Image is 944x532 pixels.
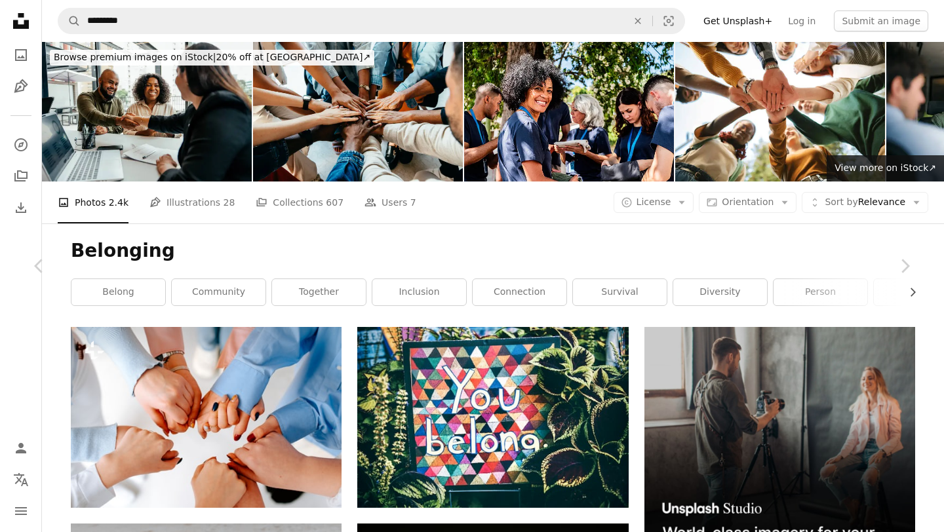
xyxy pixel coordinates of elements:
[224,195,235,210] span: 28
[865,203,944,329] a: Next
[42,42,382,73] a: Browse premium images on iStock|20% off at [GEOGRAPHIC_DATA]↗
[696,10,780,31] a: Get Unsplash+
[364,181,416,223] a: Users 7
[253,42,463,181] img: Teamwork concept with diverse hands joining together, symbolizing unity, cooperation, and collabo...
[172,279,265,305] a: community
[780,10,823,31] a: Log in
[357,327,628,507] img: a sign that says you belong surrounded by plants
[149,181,235,223] a: Illustrations 28
[673,279,767,305] a: diversity
[410,195,416,210] span: 7
[614,192,694,213] button: License
[71,279,165,305] a: belong
[71,411,342,423] a: a group of people holding hands in a circle
[473,279,566,305] a: connection
[675,42,885,181] img: A diverse group of students unites in a collaborative circle, showcasing friendship and teamwork ...
[825,196,905,209] span: Relevance
[835,162,936,173] span: View more on iStock ↗
[722,197,774,207] span: Orientation
[8,466,34,493] button: Language
[357,411,628,423] a: a sign that says you belong surrounded by plants
[623,9,652,33] button: Clear
[256,181,344,223] a: Collections 607
[825,197,857,207] span: Sort by
[71,239,915,263] h1: Belonging
[58,9,81,33] button: Search Unsplash
[71,327,342,508] img: a group of people holding hands in a circle
[8,73,34,100] a: Illustrations
[42,42,252,181] img: Couple closing real estate contract with real estate agent
[802,192,928,213] button: Sort byRelevance
[372,279,466,305] a: inclusion
[8,498,34,524] button: Menu
[272,279,366,305] a: together
[699,192,796,213] button: Orientation
[8,435,34,461] a: Log in / Sign up
[827,155,944,181] a: View more on iStock↗
[464,42,674,181] img: Portrait of mature volunteer woman outdoors
[8,163,34,189] a: Collections
[573,279,667,305] a: survival
[58,8,685,34] form: Find visuals sitewide
[834,10,928,31] button: Submit an image
[8,132,34,158] a: Explore
[326,195,344,210] span: 607
[54,52,216,62] span: Browse premium images on iStock |
[8,195,34,221] a: Download History
[54,52,370,62] span: 20% off at [GEOGRAPHIC_DATA] ↗
[8,42,34,68] a: Photos
[637,197,671,207] span: License
[653,9,684,33] button: Visual search
[774,279,867,305] a: person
